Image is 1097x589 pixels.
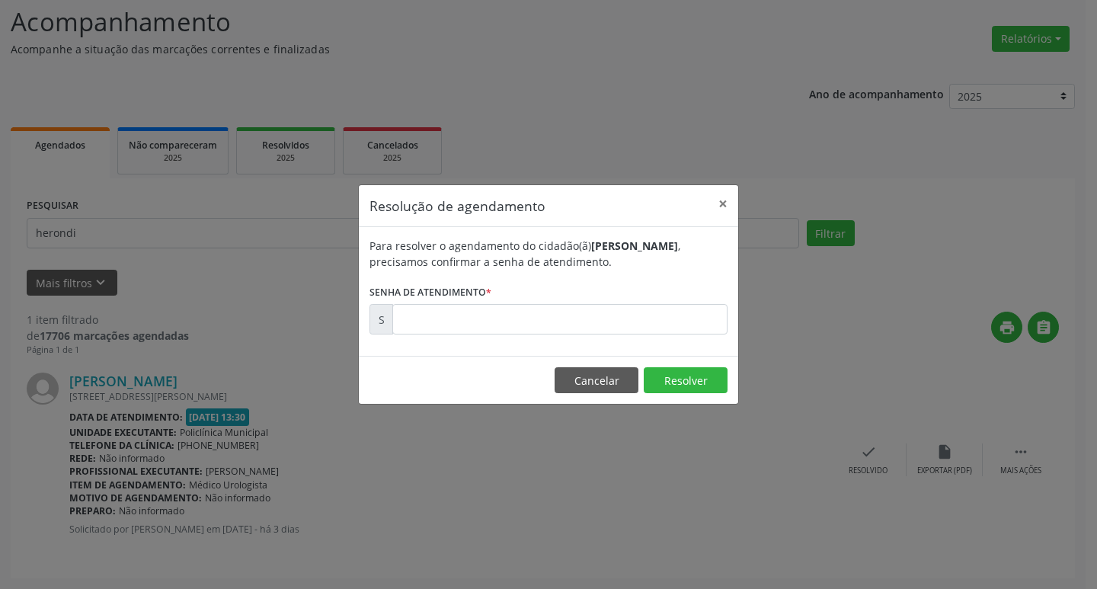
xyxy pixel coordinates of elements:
[369,280,491,304] label: Senha de atendimento
[369,238,728,270] div: Para resolver o agendamento do cidadão(ã) , precisamos confirmar a senha de atendimento.
[591,238,678,253] b: [PERSON_NAME]
[644,367,728,393] button: Resolver
[369,304,393,335] div: S
[555,367,638,393] button: Cancelar
[369,196,545,216] h5: Resolução de agendamento
[708,185,738,222] button: Close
